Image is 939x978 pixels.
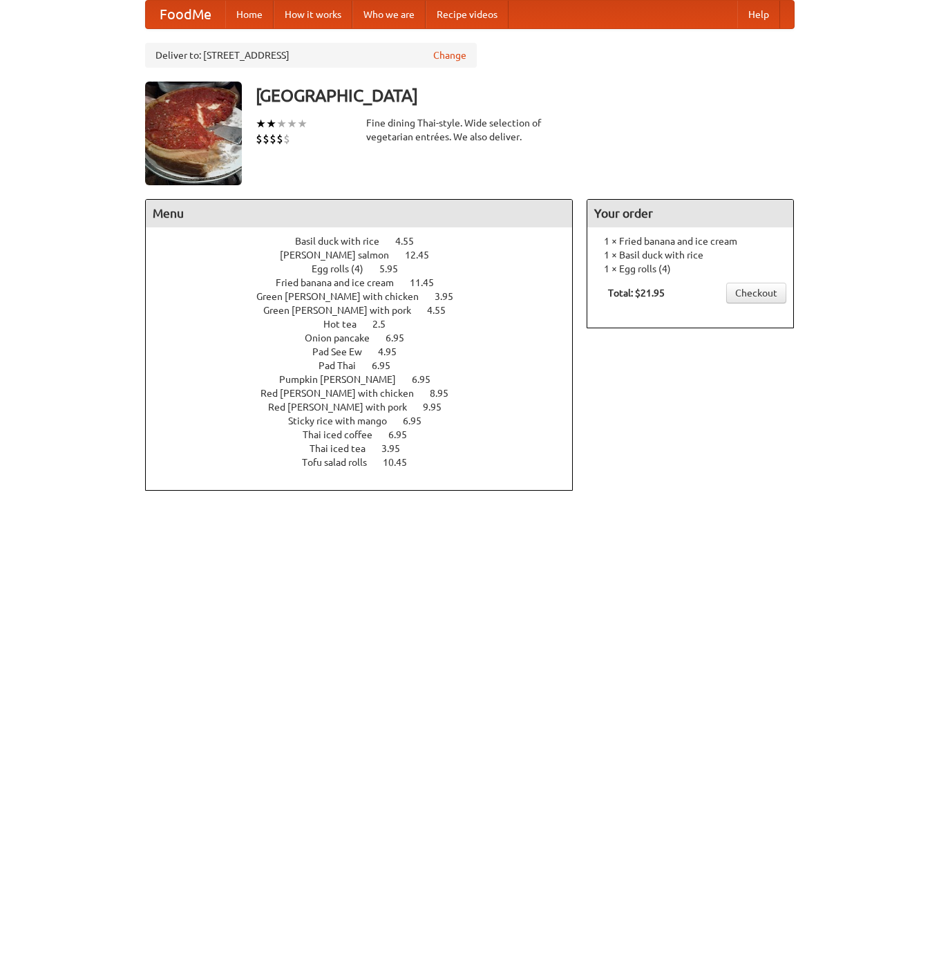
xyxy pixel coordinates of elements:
[594,262,786,276] li: 1 × Egg rolls (4)
[427,305,459,316] span: 4.55
[280,250,403,261] span: [PERSON_NAME] salmon
[268,402,421,413] span: Red [PERSON_NAME] with pork
[405,250,443,261] span: 12.45
[430,388,462,399] span: 8.95
[381,443,414,454] span: 3.95
[288,415,447,426] a: Sticky rice with mango 6.95
[312,346,422,357] a: Pad See Ew 4.95
[323,319,411,330] a: Hot tea 2.5
[269,131,276,147] li: $
[737,1,780,28] a: Help
[323,319,370,330] span: Hot tea
[303,429,433,440] a: Thai iced coffee 6.95
[388,429,421,440] span: 6.95
[302,457,381,468] span: Tofu salad rolls
[256,291,433,302] span: Green [PERSON_NAME] with chicken
[279,374,456,385] a: Pumpkin [PERSON_NAME] 6.95
[266,116,276,131] li: ★
[435,291,467,302] span: 3.95
[378,346,410,357] span: 4.95
[410,277,448,288] span: 11.45
[283,131,290,147] li: $
[263,305,425,316] span: Green [PERSON_NAME] with pork
[372,360,404,371] span: 6.95
[312,263,377,274] span: Egg rolls (4)
[146,200,573,227] h4: Menu
[276,277,459,288] a: Fried banana and ice cream 11.45
[256,291,479,302] a: Green [PERSON_NAME] with chicken 3.95
[260,388,428,399] span: Red [PERSON_NAME] with chicken
[295,236,439,247] a: Basil duck with rice 4.55
[366,116,573,144] div: Fine dining Thai-style. Wide selection of vegetarian entrées. We also deliver.
[276,116,287,131] li: ★
[412,374,444,385] span: 6.95
[146,1,225,28] a: FoodMe
[608,288,665,299] b: Total: $21.95
[594,234,786,248] li: 1 × Fried banana and ice cream
[263,131,269,147] li: $
[587,200,793,227] h4: Your order
[310,443,426,454] a: Thai iced tea 3.95
[263,305,471,316] a: Green [PERSON_NAME] with pork 4.55
[594,248,786,262] li: 1 × Basil duck with rice
[426,1,509,28] a: Recipe videos
[305,332,383,344] span: Onion pancake
[276,131,283,147] li: $
[305,332,430,344] a: Onion pancake 6.95
[423,402,455,413] span: 9.95
[379,263,412,274] span: 5.95
[352,1,426,28] a: Who we are
[303,429,386,440] span: Thai iced coffee
[383,457,421,468] span: 10.45
[433,48,466,62] a: Change
[287,116,297,131] li: ★
[260,388,474,399] a: Red [PERSON_NAME] with chicken 8.95
[256,82,795,109] h3: [GEOGRAPHIC_DATA]
[297,116,307,131] li: ★
[319,360,416,371] a: Pad Thai 6.95
[310,443,379,454] span: Thai iced tea
[295,236,393,247] span: Basil duck with rice
[268,402,467,413] a: Red [PERSON_NAME] with pork 9.95
[395,236,428,247] span: 4.55
[302,457,433,468] a: Tofu salad rolls 10.45
[274,1,352,28] a: How it works
[288,415,401,426] span: Sticky rice with mango
[276,277,408,288] span: Fried banana and ice cream
[726,283,786,303] a: Checkout
[225,1,274,28] a: Home
[403,415,435,426] span: 6.95
[386,332,418,344] span: 6.95
[279,374,410,385] span: Pumpkin [PERSON_NAME]
[312,346,376,357] span: Pad See Ew
[256,116,266,131] li: ★
[145,82,242,185] img: angular.jpg
[145,43,477,68] div: Deliver to: [STREET_ADDRESS]
[256,131,263,147] li: $
[280,250,455,261] a: [PERSON_NAME] salmon 12.45
[319,360,370,371] span: Pad Thai
[312,263,424,274] a: Egg rolls (4) 5.95
[372,319,399,330] span: 2.5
